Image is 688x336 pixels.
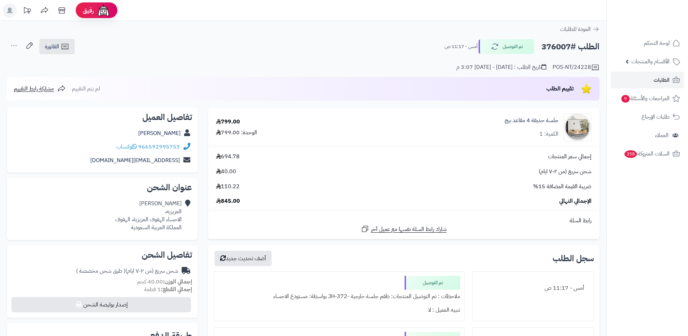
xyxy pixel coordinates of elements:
[211,217,597,225] div: رابط السلة
[611,35,684,51] a: لوحة التحكم
[621,94,670,103] span: المراجعات والأسئلة
[361,225,447,233] a: شارك رابط السلة نفسها مع عميل آخر
[163,278,192,286] strong: إجمالي الوزن:
[541,40,599,54] h2: الطلب #376007
[539,168,591,176] span: شحن سريع (من ٢-٧ ايام)
[13,113,192,121] h2: تفاصيل العميل
[560,25,599,33] a: العودة للطلبات
[14,85,66,93] a: مشاركة رابط التقييم
[72,85,100,93] span: لم يتم التقييم
[479,39,534,54] button: تم التوصيل
[161,285,192,294] strong: إجمالي القطع:
[13,251,192,259] h2: تفاصيل الشحن
[611,127,684,144] a: العملاء
[611,90,684,107] a: المراجعات والأسئلة9
[83,6,94,15] span: رفيق
[18,3,36,19] a: تحديثات المنصة
[477,281,590,295] div: أمس - 11:17 ص
[76,267,178,275] div: شحن سريع (من ٢-٧ ايام)
[505,117,558,125] a: جلسة حديقة 4 مقاعد بيج
[405,276,460,290] div: تم التوصيل
[611,109,684,125] a: طلبات الإرجاع
[546,85,574,93] span: تقييم الطلب
[216,153,240,161] span: 694.78
[116,143,137,151] a: واتساب
[13,183,192,192] h2: عنوان الشحن
[539,130,558,138] div: الكمية: 1
[144,285,192,294] small: 1 قطعة
[559,197,591,205] span: الإجمالي النهائي
[216,197,240,205] span: 845.00
[138,143,180,151] a: 966592995753
[611,72,684,88] a: الطلبات
[655,130,669,140] span: العملاء
[644,38,670,48] span: لوحة التحكم
[216,168,236,176] span: 40.00
[371,225,447,233] span: شارك رابط السلة نفسها مع عميل آخر
[115,200,182,231] div: [PERSON_NAME] العزيزيه، الاحساء الهفوف العزيزية، الهفوف المملكة العربية السعودية
[624,150,637,158] span: 358
[39,39,75,54] a: الفاتورة
[456,63,546,71] div: تاريخ الطلب : [DATE] - [DATE] 3:07 م
[641,16,681,31] img: logo-2.png
[564,113,591,141] img: 1754463004-110119010030-90x90.jpg
[137,278,192,286] small: 40.00 كجم
[45,42,59,51] span: الفاتورة
[216,118,240,126] div: 799.00
[11,297,191,312] button: إصدار بوليصة الشحن
[216,129,257,137] div: الوحدة: 799.00
[218,303,460,317] div: تنبيه العميل : لا
[216,183,240,191] span: 110.22
[218,290,460,303] div: ملاحظات : تم التوصيل المنتجات: طقم جلسة خارجية -JH-372 بواسطة: مستودع الاحساء
[654,75,670,85] span: الطلبات
[641,112,670,122] span: طلبات الإرجاع
[611,145,684,162] a: السلات المتروكة358
[215,251,272,266] button: أضف تحديث جديد
[445,43,478,50] small: أمس - 11:17 ص
[533,183,591,191] span: ضريبة القيمة المضافة 15%
[560,25,591,33] span: العودة للطلبات
[90,156,180,165] a: [EMAIL_ADDRESS][DOMAIN_NAME]
[76,267,125,275] span: ( طرق شحن مخصصة )
[621,95,630,103] span: 9
[138,129,181,137] a: [PERSON_NAME]
[97,3,110,17] img: ai-face.png
[548,153,591,161] span: إجمالي سعر المنتجات
[553,63,599,72] div: POS-NT/24228
[14,85,54,93] span: مشاركة رابط التقييم
[553,254,594,263] h3: سجل الطلب
[624,149,670,159] span: السلات المتروكة
[631,57,670,66] span: الأقسام والمنتجات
